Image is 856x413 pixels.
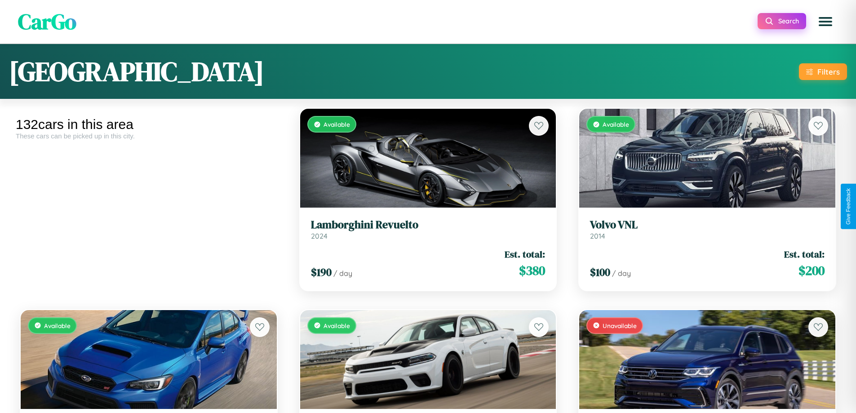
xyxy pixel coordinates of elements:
[798,262,825,280] span: $ 200
[311,265,332,280] span: $ 190
[18,7,76,36] span: CarGo
[519,262,545,280] span: $ 380
[324,120,350,128] span: Available
[590,231,605,240] span: 2014
[505,248,545,261] span: Est. total:
[758,13,806,29] button: Search
[590,265,610,280] span: $ 100
[603,120,629,128] span: Available
[9,53,264,90] h1: [GEOGRAPHIC_DATA]
[778,17,799,25] span: Search
[311,218,546,240] a: Lamborghini Revuelto2024
[333,269,352,278] span: / day
[784,248,825,261] span: Est. total:
[16,117,282,132] div: 132 cars in this area
[590,218,825,240] a: Volvo VNL2014
[590,218,825,231] h3: Volvo VNL
[799,63,847,80] button: Filters
[817,67,840,76] div: Filters
[612,269,631,278] span: / day
[603,322,637,329] span: Unavailable
[44,322,71,329] span: Available
[845,188,852,225] div: Give Feedback
[311,231,328,240] span: 2024
[324,322,350,329] span: Available
[813,9,838,34] button: Open menu
[16,132,282,140] div: These cars can be picked up in this city.
[311,218,546,231] h3: Lamborghini Revuelto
